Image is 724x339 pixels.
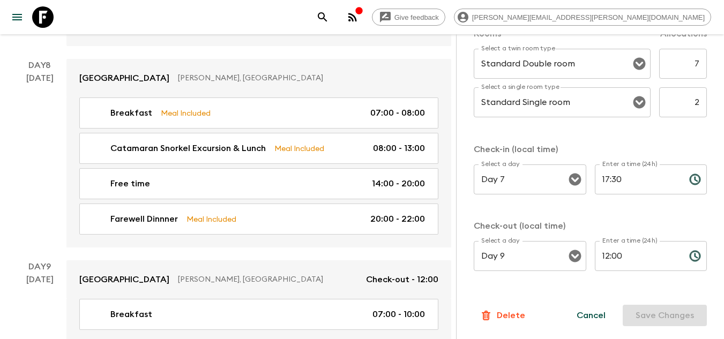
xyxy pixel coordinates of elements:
p: 08:00 - 13:00 [373,142,425,155]
p: Day 9 [13,260,66,273]
p: Breakfast [110,107,152,119]
label: Enter a time (24h) [602,160,658,169]
p: Breakfast [110,308,152,321]
a: Free time14:00 - 20:00 [79,168,438,199]
a: Give feedback [372,9,445,26]
p: 14:00 - 20:00 [372,177,425,190]
button: Open [568,248,583,263]
label: Select a day [481,236,519,245]
a: [GEOGRAPHIC_DATA][PERSON_NAME], [GEOGRAPHIC_DATA] [66,59,451,97]
a: [GEOGRAPHIC_DATA][PERSON_NAME], [GEOGRAPHIC_DATA]Check-out - 12:00 [66,260,451,299]
button: Open [568,172,583,187]
button: Cancel [564,305,618,326]
p: Meal Included [274,142,324,154]
div: [PERSON_NAME][EMAIL_ADDRESS][PERSON_NAME][DOMAIN_NAME] [454,9,711,26]
p: [GEOGRAPHIC_DATA] [79,273,169,286]
p: Check-out (local time) [474,220,707,232]
p: Farewell Dinnner [110,213,178,225]
button: Open [632,56,647,71]
p: Day 8 [13,59,66,72]
p: [PERSON_NAME], [GEOGRAPHIC_DATA] [178,73,430,84]
p: [GEOGRAPHIC_DATA] [79,72,169,85]
div: [DATE] [26,72,54,247]
a: Breakfast07:00 - 10:00 [79,299,438,330]
button: Choose time, selected time is 12:00 PM [684,245,706,267]
button: menu [6,6,28,28]
a: Catamaran Snorkel Excursion & LunchMeal Included08:00 - 13:00 [79,133,438,164]
a: BreakfastMeal Included07:00 - 08:00 [79,97,438,129]
label: Select a twin room type [481,44,555,53]
label: Select a day [481,160,519,169]
p: Check-out - 12:00 [366,273,438,286]
p: Delete [497,309,525,322]
p: Catamaran Snorkel Excursion & Lunch [110,142,266,155]
p: Meal Included [186,213,236,225]
a: Farewell DinnnerMeal Included20:00 - 22:00 [79,204,438,235]
p: 07:00 - 08:00 [370,107,425,119]
p: Check-in (local time) [474,143,707,156]
label: Select a single room type [481,82,559,92]
p: Meal Included [161,107,211,119]
button: Delete [474,305,531,326]
span: Give feedback [389,13,445,21]
p: Free time [110,177,150,190]
p: [PERSON_NAME], [GEOGRAPHIC_DATA] [178,274,357,285]
label: Enter a time (24h) [602,236,658,245]
p: 20:00 - 22:00 [370,213,425,225]
button: Choose time, selected time is 5:30 PM [684,169,706,190]
button: search adventures [312,6,333,28]
input: hh:mm [595,164,681,194]
input: hh:mm [595,241,681,271]
button: Open [632,95,647,110]
p: 07:00 - 10:00 [372,308,425,321]
span: [PERSON_NAME][EMAIL_ADDRESS][PERSON_NAME][DOMAIN_NAME] [466,13,711,21]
